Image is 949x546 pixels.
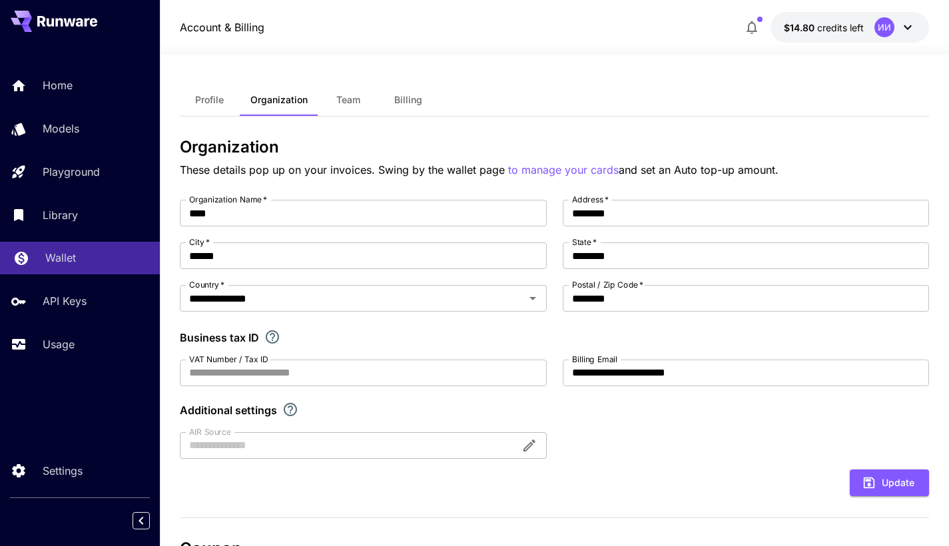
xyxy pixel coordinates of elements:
[264,329,280,345] svg: If you are a business tax registrant, please enter your business tax ID here.
[523,289,542,308] button: Open
[180,163,508,176] span: These details pop up on your invoices. Swing by the wallet page
[43,463,83,479] p: Settings
[43,164,100,180] p: Playground
[771,12,929,43] button: $14.8005ИИ
[189,354,268,365] label: VAT Number / Tax ID
[336,94,360,106] span: Team
[850,469,929,497] button: Update
[394,94,422,106] span: Billing
[784,21,864,35] div: $14.8005
[45,250,76,266] p: Wallet
[43,121,79,136] p: Models
[572,236,597,248] label: State
[619,163,779,176] span: and set an Auto top-up amount.
[189,236,210,248] label: City
[180,19,264,35] nav: breadcrumb
[43,77,73,93] p: Home
[180,19,264,35] a: Account & Billing
[817,22,864,33] span: credits left
[43,293,87,309] p: API Keys
[143,509,160,533] div: Collapse sidebar
[43,207,78,223] p: Library
[250,94,308,106] span: Organization
[180,330,259,346] p: Business tax ID
[874,17,894,37] div: ИИ
[189,194,267,205] label: Organization Name
[572,354,617,365] label: Billing Email
[282,402,298,417] svg: Explore additional customization settings
[180,138,930,156] h3: Organization
[572,194,609,205] label: Address
[43,336,75,352] p: Usage
[572,279,643,290] label: Postal / Zip Code
[784,22,817,33] span: $14.80
[195,94,224,106] span: Profile
[133,512,150,529] button: Collapse sidebar
[189,426,230,437] label: AIR Source
[189,279,224,290] label: Country
[508,162,619,178] button: to manage your cards
[180,402,277,418] p: Additional settings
